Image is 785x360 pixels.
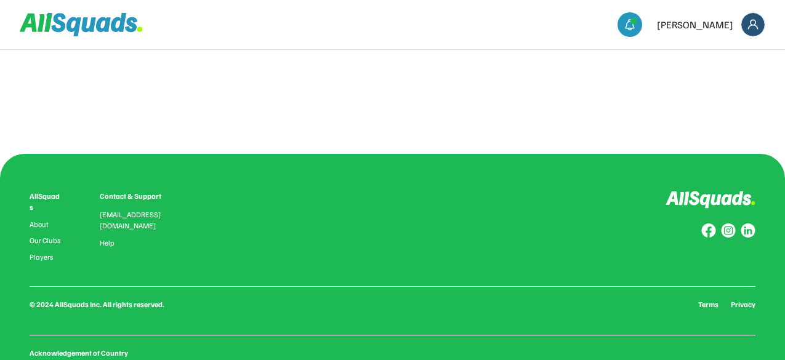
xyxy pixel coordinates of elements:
img: Group%20copy%207.svg [721,223,736,238]
img: Group%20copy%208.svg [701,223,716,238]
img: Group%20copy%206.svg [741,223,755,238]
img: bell-03%20%281%29.svg [624,18,636,31]
div: Acknowledgement of Country [30,348,128,359]
a: Help [100,239,115,247]
img: Logo%20inverted.svg [666,191,755,209]
div: Contact & Support [100,191,176,202]
a: Our Clubs [30,236,63,245]
div: © 2024 AllSquads Inc. All rights reserved. [30,299,164,310]
div: AllSquads [30,191,63,213]
a: Terms [698,299,719,310]
img: Frame%2018.svg [741,13,765,36]
div: [PERSON_NAME] [657,17,733,32]
div: [EMAIL_ADDRESS][DOMAIN_NAME] [100,209,176,231]
a: Players [30,253,63,262]
a: Privacy [731,299,755,310]
a: About [30,220,63,229]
